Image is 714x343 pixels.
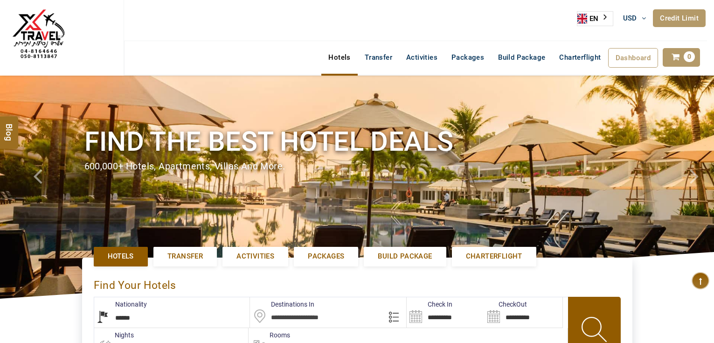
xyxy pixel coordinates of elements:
label: Nationality [94,300,147,309]
a: Transfer [153,247,217,266]
aside: Language selected: English [577,11,613,26]
span: Packages [308,252,344,261]
span: Blog [3,123,15,131]
img: The Royal Line Holidays [7,4,70,67]
a: Credit Limit [653,9,706,27]
a: Packages [444,48,491,67]
input: Search [485,297,562,328]
span: Hotels [108,252,134,261]
a: Transfer [358,48,399,67]
span: Build Package [378,252,432,261]
span: Activities [236,252,274,261]
h1: Find the best hotel deals [84,124,630,159]
span: Charterflight [466,252,522,261]
a: Build Package [364,247,446,266]
a: Hotels [94,247,148,266]
a: Activities [399,48,444,67]
a: Hotels [321,48,357,67]
label: Destinations In [250,300,314,309]
span: Transfer [167,252,203,261]
div: 600,000+ hotels, apartments, villas and more. [84,160,630,173]
a: Charterflight [552,48,608,67]
div: Language [577,11,613,26]
span: 0 [684,51,695,62]
span: Charterflight [559,53,601,62]
input: Search [407,297,485,328]
a: Build Package [491,48,552,67]
a: EN [577,12,613,26]
a: Charterflight [452,247,536,266]
span: USD [623,14,637,22]
label: Check In [407,300,452,309]
label: nights [94,330,134,340]
span: Dashboard [616,54,651,62]
div: Find Your Hotels [94,269,621,297]
a: 0 [663,48,700,67]
label: CheckOut [485,300,527,309]
label: Rooms [249,330,290,340]
a: Packages [294,247,358,266]
a: Activities [222,247,288,266]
